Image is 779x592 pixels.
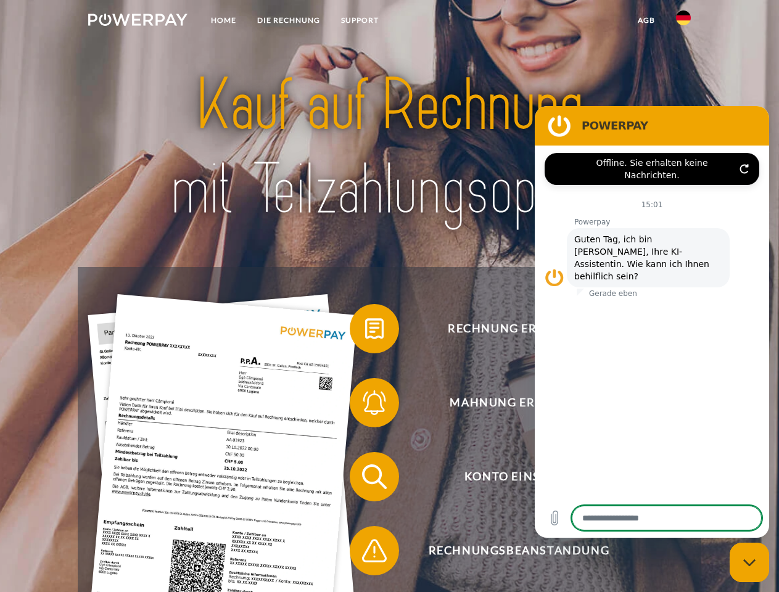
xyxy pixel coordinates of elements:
[359,461,390,492] img: qb_search.svg
[88,14,188,26] img: logo-powerpay-white.svg
[350,378,670,427] button: Mahnung erhalten?
[350,526,670,575] button: Rechnungsbeanstandung
[118,59,661,236] img: title-powerpay_de.svg
[535,106,769,538] iframe: Messaging-Fenster
[359,387,390,418] img: qb_bell.svg
[247,9,331,31] a: DIE RECHNUNG
[627,9,666,31] a: agb
[350,452,670,501] button: Konto einsehen
[359,535,390,566] img: qb_warning.svg
[331,9,389,31] a: SUPPORT
[730,543,769,582] iframe: Schaltfläche zum Öffnen des Messaging-Fensters; Konversation läuft
[676,10,691,25] img: de
[350,304,670,353] button: Rechnung erhalten?
[368,378,670,427] span: Mahnung erhalten?
[368,526,670,575] span: Rechnungsbeanstandung
[368,304,670,353] span: Rechnung erhalten?
[368,452,670,501] span: Konto einsehen
[200,9,247,31] a: Home
[359,313,390,344] img: qb_bill.svg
